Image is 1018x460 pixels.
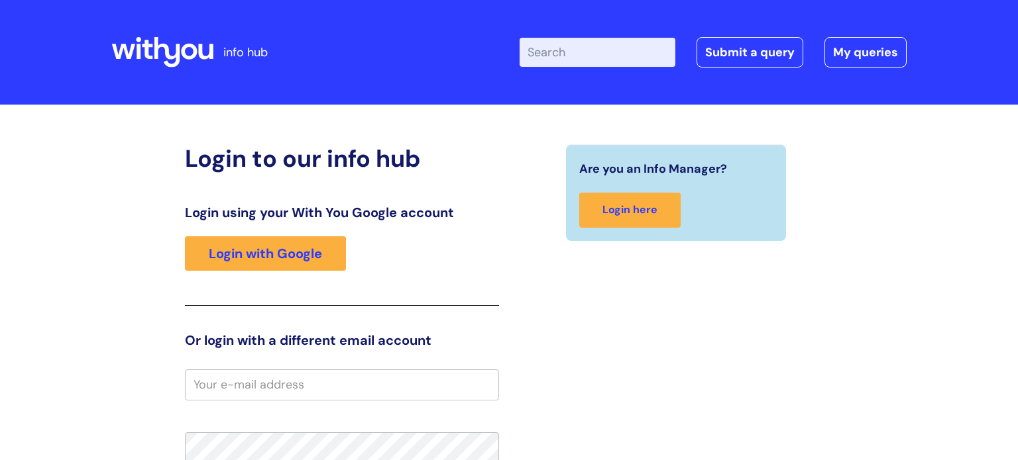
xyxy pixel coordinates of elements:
a: Submit a query [697,37,803,68]
h3: Login using your With You Google account [185,205,499,220]
a: Login with Google [185,236,346,271]
p: info hub [223,42,268,63]
h3: Or login with a different email account [185,332,499,348]
input: Your e-mail address [185,369,499,400]
input: Search [520,38,675,67]
h2: Login to our info hub [185,144,499,173]
a: My queries [824,37,907,68]
span: Are you an Info Manager? [579,158,727,179]
a: Login here [579,193,681,228]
